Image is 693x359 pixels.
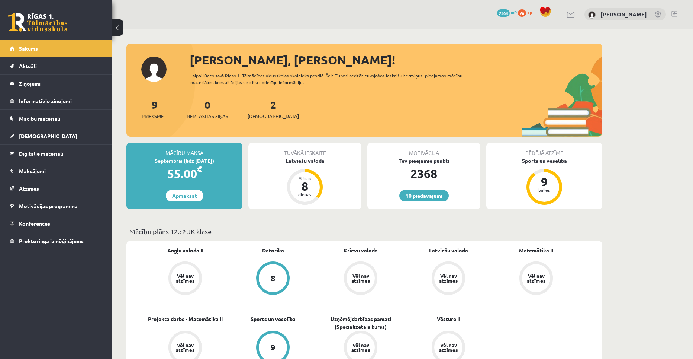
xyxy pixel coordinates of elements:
[148,315,223,323] a: Projekta darbs - Matemātika II
[19,220,50,227] span: Konferences
[142,112,167,120] span: Priekšmeti
[486,157,602,206] a: Sports un veselība 9 balles
[350,343,371,352] div: Vēl nav atzīmes
[126,143,242,157] div: Mācību maksa
[248,157,361,206] a: Latviešu valoda Atlicis 8 dienas
[251,315,296,323] a: Sports un veselība
[19,238,84,244] span: Proktoringa izmēģinājums
[294,180,316,192] div: 8
[129,226,599,236] p: Mācību plāns 12.c2 JK klase
[511,9,517,15] span: mP
[10,75,102,92] a: Ziņojumi
[438,273,459,283] div: Vēl nav atzīmes
[527,9,532,15] span: xp
[19,150,63,157] span: Digitālie materiāli
[317,315,404,331] a: Uzņēmējdarbības pamati (Specializētais kurss)
[19,185,39,192] span: Atzīmes
[399,190,449,201] a: 10 piedāvājumi
[229,261,317,296] a: 8
[8,13,68,32] a: Rīgas 1. Tālmācības vidusskola
[248,157,361,165] div: Latviešu valoda
[429,247,468,254] a: Latviešu valoda
[19,133,77,139] span: [DEMOGRAPHIC_DATA]
[294,176,316,180] div: Atlicis
[497,9,510,17] span: 2368
[404,261,492,296] a: Vēl nav atzīmes
[518,9,536,15] a: 26 xp
[317,261,404,296] a: Vēl nav atzīmes
[344,247,378,254] a: Krievu valoda
[10,57,102,74] a: Aktuāli
[10,40,102,57] a: Sākums
[271,343,275,352] div: 9
[588,11,596,19] img: Rauls Sakne
[248,112,299,120] span: [DEMOGRAPHIC_DATA]
[367,143,480,157] div: Motivācija
[497,9,517,15] a: 2368 mP
[187,98,228,120] a: 0Neizlasītās ziņas
[518,9,526,17] span: 26
[533,188,555,192] div: balles
[10,92,102,109] a: Informatīvie ziņojumi
[126,157,242,165] div: Septembris (līdz [DATE])
[167,247,203,254] a: Angļu valoda II
[10,145,102,162] a: Digitālie materiāli
[19,92,102,109] legend: Informatīvie ziņojumi
[367,157,480,165] div: Tev pieejamie punkti
[438,343,459,352] div: Vēl nav atzīmes
[262,247,284,254] a: Datorika
[10,215,102,232] a: Konferences
[19,45,38,52] span: Sākums
[10,162,102,179] a: Maksājumi
[175,343,196,352] div: Vēl nav atzīmes
[187,112,228,120] span: Neizlasītās ziņas
[10,232,102,250] a: Proktoringa izmēģinājums
[19,75,102,92] legend: Ziņojumi
[141,261,229,296] a: Vēl nav atzīmes
[350,273,371,283] div: Vēl nav atzīmes
[248,98,299,120] a: 2[DEMOGRAPHIC_DATA]
[190,51,602,69] div: [PERSON_NAME], [PERSON_NAME]!
[19,63,37,69] span: Aktuāli
[142,98,167,120] a: 9Priekšmeti
[486,157,602,165] div: Sports un veselība
[19,115,60,122] span: Mācību materiāli
[294,192,316,197] div: dienas
[10,127,102,144] a: [DEMOGRAPHIC_DATA]
[10,180,102,197] a: Atzīmes
[526,273,547,283] div: Vēl nav atzīmes
[10,197,102,215] a: Motivācijas programma
[519,247,553,254] a: Matemātika II
[367,165,480,182] div: 2368
[190,72,476,86] div: Laipni lūgts savā Rīgas 1. Tālmācības vidusskolas skolnieka profilā. Šeit Tu vari redzēt tuvojošo...
[533,176,555,188] div: 9
[248,143,361,157] div: Tuvākā ieskaite
[492,261,580,296] a: Vēl nav atzīmes
[166,190,203,201] a: Apmaksāt
[197,164,202,175] span: €
[175,273,196,283] div: Vēl nav atzīmes
[126,165,242,182] div: 55.00
[271,274,275,282] div: 8
[486,143,602,157] div: Pēdējā atzīme
[600,10,647,18] a: [PERSON_NAME]
[19,203,78,209] span: Motivācijas programma
[19,162,102,179] legend: Maksājumi
[437,315,460,323] a: Vēsture II
[10,110,102,127] a: Mācību materiāli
